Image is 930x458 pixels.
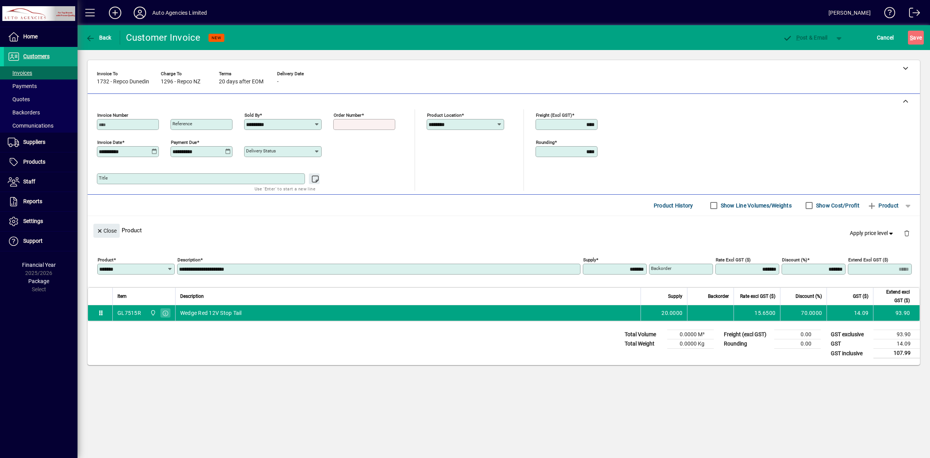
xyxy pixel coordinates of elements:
span: ave [910,31,922,44]
span: Rate excl GST ($) [740,292,775,301]
td: Freight (excl GST) [720,330,774,339]
span: Package [28,278,49,284]
span: Product [867,199,899,212]
div: Customer Invoice [126,31,201,44]
mat-label: Supply [583,257,596,263]
span: Suppliers [23,139,45,145]
td: GST [827,339,873,349]
div: Product [88,216,920,244]
span: Products [23,159,45,165]
div: Auto Agencies Limited [152,7,207,19]
a: Support [4,232,77,251]
td: 0.0000 M³ [667,330,714,339]
mat-label: Product [98,257,114,263]
a: Communications [4,119,77,132]
td: Total Weight [621,339,667,349]
mat-label: Rounding [536,140,555,145]
td: 107.99 [873,349,920,358]
a: Staff [4,172,77,192]
td: GST exclusive [827,330,873,339]
button: Save [908,31,924,45]
td: 14.09 [827,305,873,321]
app-page-header-button: Back [77,31,120,45]
span: Rangiora [148,309,157,317]
mat-label: Payment due [171,140,197,145]
span: Financial Year [22,262,56,268]
span: Support [23,238,43,244]
span: Description [180,292,204,301]
td: 0.00 [774,339,821,349]
span: Apply price level [850,229,895,237]
span: Item [117,292,127,301]
button: Profile [127,6,152,20]
td: 14.09 [873,339,920,349]
span: Staff [23,178,35,185]
td: Rounding [720,339,774,349]
td: 93.90 [873,305,920,321]
mat-label: Reference [172,121,192,126]
mat-label: Order number [334,112,362,118]
button: Delete [897,224,916,242]
mat-hint: Use 'Enter' to start a new line [255,184,315,193]
td: 0.00 [774,330,821,339]
span: GST ($) [853,292,868,301]
span: Close [96,225,117,237]
span: Product History [654,199,693,212]
span: Payments [8,83,37,89]
mat-label: Product location [427,112,462,118]
td: Total Volume [621,330,667,339]
span: 1732 - Repco Dunedin [97,79,149,85]
label: Show Cost/Profit [815,202,859,209]
span: - [277,79,279,85]
span: Customers [23,53,50,59]
a: Knowledge Base [878,2,896,27]
td: GST inclusive [827,349,873,358]
button: Post & Email [779,31,832,45]
mat-label: Title [99,175,108,181]
a: Invoices [4,66,77,80]
div: 15.6500 [739,309,775,317]
a: Logout [903,2,920,27]
span: Backorders [8,109,40,116]
span: S [910,35,913,41]
mat-label: Sold by [245,112,260,118]
button: Product [863,199,902,213]
td: 70.0000 [780,305,827,321]
button: Product History [651,199,696,213]
a: Home [4,27,77,47]
a: Payments [4,80,77,93]
a: Settings [4,212,77,231]
td: 93.90 [873,330,920,339]
span: Settings [23,218,43,224]
span: Discount (%) [796,292,822,301]
app-page-header-button: Delete [897,230,916,237]
mat-label: Invoice date [97,140,122,145]
mat-label: Rate excl GST ($) [716,257,751,263]
label: Show Line Volumes/Weights [719,202,792,209]
span: NEW [212,35,221,40]
span: Cancel [877,31,894,44]
a: Products [4,152,77,172]
a: Backorders [4,106,77,119]
a: Suppliers [4,133,77,152]
td: 0.0000 Kg [667,339,714,349]
button: Back [84,31,114,45]
mat-label: Delivery status [246,148,276,154]
mat-label: Freight (excl GST) [536,112,572,118]
span: Backorder [708,292,729,301]
span: Wedge Red 12V Stop Tail [180,309,242,317]
div: [PERSON_NAME] [828,7,871,19]
button: Close [93,224,120,238]
a: Reports [4,192,77,211]
mat-label: Invoice number [97,112,128,118]
span: Reports [23,198,42,204]
span: Invoices [8,70,32,76]
mat-label: Description [177,257,200,263]
app-page-header-button: Close [91,227,122,234]
span: ost & Email [783,35,828,41]
mat-label: Backorder [651,266,672,271]
span: 20.0000 [661,309,682,317]
span: 20 days after EOM [219,79,263,85]
span: Extend excl GST ($) [878,288,910,305]
div: GL7515R [117,309,141,317]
